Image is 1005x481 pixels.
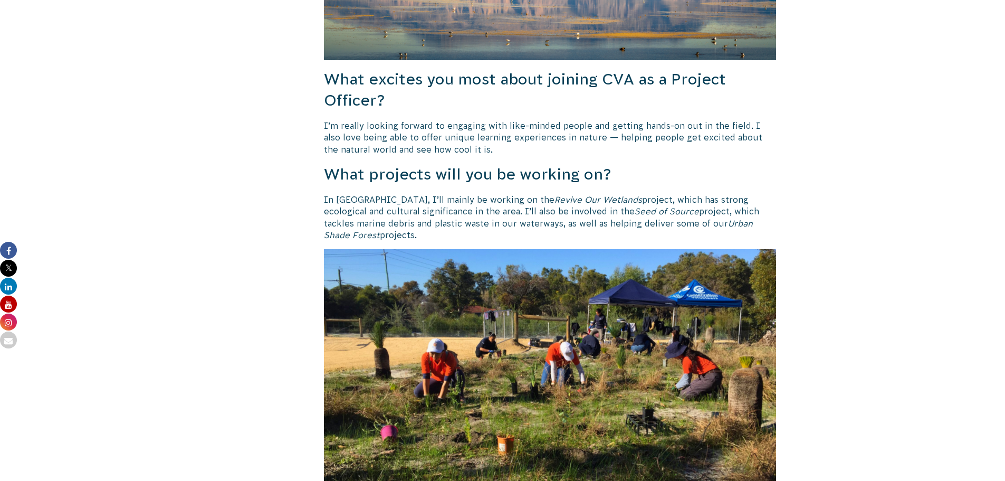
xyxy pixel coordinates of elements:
[324,194,777,241] p: In [GEOGRAPHIC_DATA], I’ll mainly be working on the project, which has strong ecological and cult...
[554,195,642,204] i: Revive Our Wetlands
[324,164,777,185] h3: What projects will you be working on?
[635,206,699,216] i: Seed of Source
[324,219,753,240] i: Urban Shade Forest
[324,120,777,155] p: I’m really looking forward to engaging with like-minded people and getting hands-on out in the fi...
[324,69,777,111] h3: What excites you most about joining CVA as a Project Officer?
